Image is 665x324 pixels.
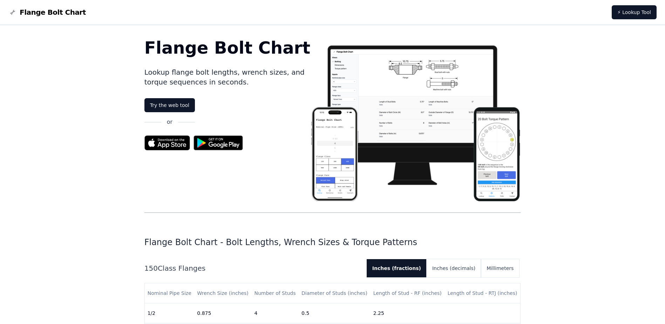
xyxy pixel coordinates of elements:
[481,259,519,277] button: Millimeters
[445,283,521,303] th: Length of Stud - RTJ (inches)
[427,259,481,277] button: Inches (decimals)
[8,8,17,16] img: Flange Bolt Chart Logo
[144,67,311,87] p: Lookup flange bolt lengths, wrench sizes, and torque sequences in seconds.
[144,263,361,273] h2: 150 Class Flanges
[251,283,299,303] th: Number of Studs
[299,303,371,323] td: 0.5
[367,259,427,277] button: Inches (fractions)
[167,118,172,126] p: or
[190,132,247,154] img: Get it on Google Play
[194,283,251,303] th: Wrench Size (inches)
[20,7,86,17] span: Flange Bolt Chart
[8,7,86,17] a: Flange Bolt Chart LogoFlange Bolt Chart
[144,135,190,150] img: App Store badge for the Flange Bolt Chart app
[145,283,195,303] th: Nominal Pipe Size
[612,5,657,19] a: ⚡ Lookup Tool
[371,283,445,303] th: Length of Stud - RF (inches)
[194,303,251,323] td: 0.875
[299,283,371,303] th: Diameter of Studs (inches)
[251,303,299,323] td: 4
[144,237,521,248] h1: Flange Bolt Chart - Bolt Lengths, Wrench Sizes & Torque Patterns
[144,98,195,112] a: Try the web tool
[371,303,445,323] td: 2.25
[310,39,521,201] img: Flange bolt chart app screenshot
[144,39,311,56] h1: Flange Bolt Chart
[145,303,195,323] td: 1/2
